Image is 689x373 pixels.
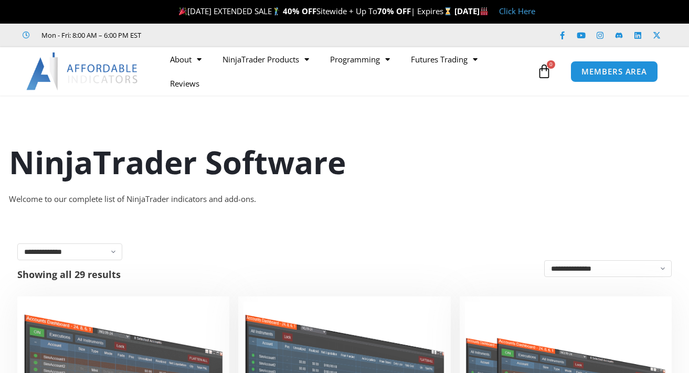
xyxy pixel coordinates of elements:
span: 0 [547,60,555,69]
img: 🎉 [179,7,187,15]
img: 🏭 [480,7,488,15]
a: Futures Trading [400,47,488,71]
img: LogoAI | Affordable Indicators – NinjaTrader [26,52,139,90]
strong: 40% OFF [283,6,316,16]
p: Showing all 29 results [17,270,121,279]
img: 🏌️‍♂️ [272,7,280,15]
iframe: Customer reviews powered by Trustpilot [156,30,313,40]
span: MEMBERS AREA [581,68,647,76]
a: Click Here [499,6,535,16]
img: ⌛ [444,7,452,15]
a: MEMBERS AREA [570,61,658,82]
strong: [DATE] [454,6,489,16]
select: Shop order [544,260,672,277]
a: NinjaTrader Products [212,47,320,71]
span: Mon - Fri: 8:00 AM – 6:00 PM EST [39,29,141,41]
a: About [160,47,212,71]
h1: NinjaTrader Software [9,140,681,184]
span: [DATE] EXTENDED SALE Sitewide + Up To | Expires [176,6,454,16]
div: Welcome to our complete list of NinjaTrader indicators and add-ons. [9,192,681,207]
a: 0 [521,56,567,87]
a: Programming [320,47,400,71]
nav: Menu [160,47,534,95]
strong: 70% OFF [377,6,411,16]
a: Reviews [160,71,210,95]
